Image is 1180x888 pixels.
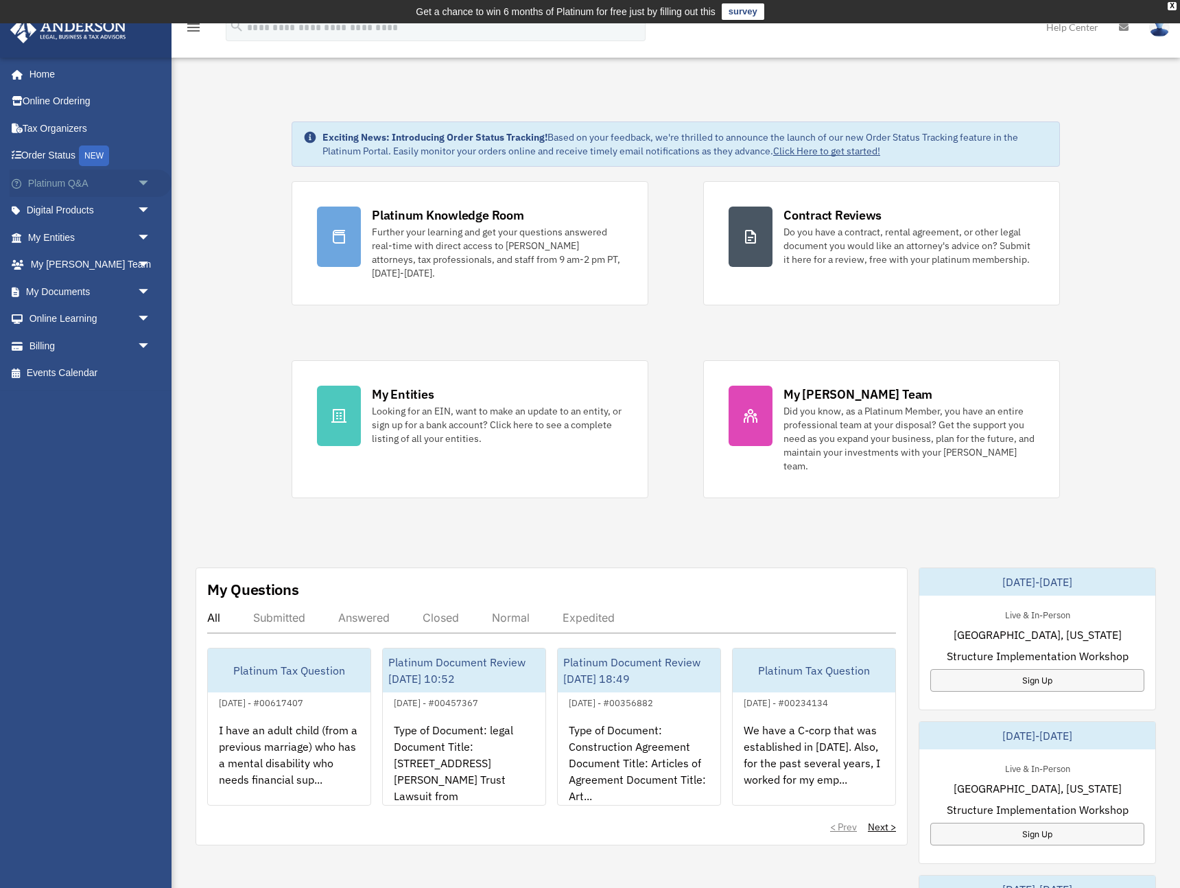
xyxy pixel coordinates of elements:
[954,780,1122,797] span: [GEOGRAPHIC_DATA], [US_STATE]
[563,611,615,624] div: Expedited
[10,251,172,279] a: My [PERSON_NAME] Teamarrow_drop_down
[10,60,165,88] a: Home
[558,711,720,818] div: Type of Document: Construction Agreement Document Title: Articles of Agreement Document Title: Ar...
[703,181,1060,305] a: Contract Reviews Do you have a contract, rental agreement, or other legal document you would like...
[6,16,130,43] img: Anderson Advisors Platinum Portal
[416,3,716,20] div: Get a chance to win 6 months of Platinum for free just by filling out this
[10,305,172,333] a: Online Learningarrow_drop_down
[919,568,1155,596] div: [DATE]-[DATE]
[383,649,545,692] div: Platinum Document Review [DATE] 10:52
[338,611,390,624] div: Answered
[994,760,1081,775] div: Live & In-Person
[383,711,545,818] div: Type of Document: legal Document Title: [STREET_ADDRESS][PERSON_NAME] Trust Lawsuit from [PERSON_...
[208,711,370,818] div: I have an adult child (from a previous marriage) who has a mental disability who needs financial ...
[207,648,371,806] a: Platinum Tax Question[DATE] - #00617407I have an adult child (from a previous marriage) who has a...
[137,197,165,225] span: arrow_drop_down
[10,170,172,197] a: Platinum Q&Aarrow_drop_down
[783,225,1035,266] div: Do you have a contract, rental agreement, or other legal document you would like an attorney's ad...
[292,181,648,305] a: Platinum Knowledge Room Further your learning and get your questions answered real-time with dire...
[10,360,172,387] a: Events Calendar
[10,88,172,115] a: Online Ordering
[10,332,172,360] a: Billingarrow_drop_down
[930,823,1144,845] a: Sign Up
[773,145,880,157] a: Click Here to get started!
[372,386,434,403] div: My Entities
[783,386,932,403] div: My [PERSON_NAME] Team
[868,820,896,834] a: Next >
[292,360,648,498] a: My Entities Looking for an EIN, want to make an update to an entity, or sign up for a bank accoun...
[185,24,202,36] a: menu
[722,3,764,20] a: survey
[1168,2,1177,10] div: close
[558,694,664,709] div: [DATE] - #00356882
[733,711,895,818] div: We have a C-corp that was established in [DATE]. Also, for the past several years, I worked for m...
[10,115,172,142] a: Tax Organizers
[207,611,220,624] div: All
[994,607,1081,621] div: Live & In-Person
[185,19,202,36] i: menu
[382,648,546,806] a: Platinum Document Review [DATE] 10:52[DATE] - #00457367Type of Document: legal Document Title: [S...
[10,197,172,224] a: Digital Productsarrow_drop_down
[383,694,489,709] div: [DATE] - #00457367
[947,802,1129,818] span: Structure Implementation Workshop
[423,611,459,624] div: Closed
[10,224,172,251] a: My Entitiesarrow_drop_down
[947,648,1129,664] span: Structure Implementation Workshop
[783,207,882,224] div: Contract Reviews
[137,305,165,334] span: arrow_drop_down
[10,278,172,305] a: My Documentsarrow_drop_down
[253,611,305,624] div: Submitted
[732,648,896,806] a: Platinum Tax Question[DATE] - #00234134We have a C-corp that was established in [DATE]. Also, for...
[10,142,172,170] a: Order StatusNEW
[229,19,244,34] i: search
[322,131,547,143] strong: Exciting News: Introducing Order Status Tracking!
[372,225,623,280] div: Further your learning and get your questions answered real-time with direct access to [PERSON_NAM...
[208,694,314,709] div: [DATE] - #00617407
[733,694,839,709] div: [DATE] - #00234134
[137,332,165,360] span: arrow_drop_down
[954,627,1122,643] span: [GEOGRAPHIC_DATA], [US_STATE]
[783,404,1035,473] div: Did you know, as a Platinum Member, you have an entire professional team at your disposal? Get th...
[930,669,1144,692] a: Sign Up
[137,278,165,306] span: arrow_drop_down
[137,170,165,198] span: arrow_drop_down
[208,649,370,692] div: Platinum Tax Question
[557,648,721,806] a: Platinum Document Review [DATE] 18:49[DATE] - #00356882Type of Document: Construction Agreement D...
[372,207,524,224] div: Platinum Knowledge Room
[919,722,1155,749] div: [DATE]-[DATE]
[79,145,109,166] div: NEW
[372,404,623,445] div: Looking for an EIN, want to make an update to an entity, or sign up for a bank account? Click her...
[703,360,1060,498] a: My [PERSON_NAME] Team Did you know, as a Platinum Member, you have an entire professional team at...
[137,251,165,279] span: arrow_drop_down
[733,649,895,692] div: Platinum Tax Question
[137,224,165,252] span: arrow_drop_down
[558,649,720,692] div: Platinum Document Review [DATE] 18:49
[492,611,530,624] div: Normal
[207,579,299,600] div: My Questions
[322,130,1048,158] div: Based on your feedback, we're thrilled to announce the launch of our new Order Status Tracking fe...
[1149,17,1170,37] img: User Pic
